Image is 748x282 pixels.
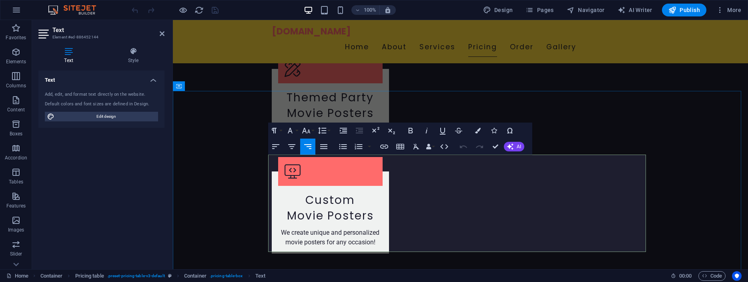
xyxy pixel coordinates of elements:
[6,271,28,281] a: Click to cancel selection. Double-click to open Pages
[716,6,741,14] span: More
[284,123,299,139] button: Font Family
[502,123,517,139] button: Special Characters
[5,155,27,161] p: Accordion
[698,271,726,281] button: Code
[45,101,158,108] div: Default colors and font sizes are defined in Design.
[403,123,418,139] button: Bold (Ctrl+B)
[363,5,376,15] h6: 100%
[366,139,373,155] button: Ordered List
[525,6,553,14] span: Pages
[7,107,25,113] p: Content
[40,271,266,281] nav: breadcrumb
[713,4,744,16] button: More
[75,271,104,281] span: Click to select. Double-click to edit
[409,139,424,155] button: Clear Formatting
[456,139,471,155] button: Undo (Ctrl+Z)
[614,4,656,16] button: AI Writer
[425,139,436,155] button: Data Bindings
[336,123,351,139] button: Increase Indent
[564,4,608,16] button: Navigator
[300,123,315,139] button: Font Size
[6,58,26,65] p: Elements
[522,4,557,16] button: Pages
[268,123,283,139] button: Paragraph Format
[685,273,686,279] span: :
[57,112,156,121] span: Edit design
[195,6,204,15] i: Reload page
[419,123,434,139] button: Italic (Ctrl+I)
[284,139,299,155] button: Align Center
[38,70,164,85] h4: Text
[451,123,466,139] button: Strikethrough
[384,123,399,139] button: Subscript
[732,271,742,281] button: Usercentrics
[38,47,102,64] h4: Text
[194,5,204,15] button: reload
[107,271,165,281] span: . preset-pricing-table-v3-default
[480,4,516,16] div: Design (Ctrl+Alt+Y)
[384,6,391,14] i: On resize automatically adjust zoom level to fit chosen device.
[6,203,26,209] p: Features
[435,123,450,139] button: Underline (Ctrl+U)
[662,4,706,16] button: Publish
[335,139,351,155] button: Unordered List
[488,139,503,155] button: Confirm (Ctrl+⏎)
[316,123,331,139] button: Line Height
[45,112,158,121] button: Edit design
[567,6,605,14] span: Navigator
[46,5,106,15] img: Editor Logo
[483,6,513,14] span: Design
[671,271,692,281] h6: Session time
[504,142,524,151] button: AI
[8,227,24,233] p: Images
[377,139,392,155] button: Insert Link
[178,5,188,15] button: Click here to leave preview mode and continue editing
[480,4,516,16] button: Design
[352,123,367,139] button: Decrease Indent
[6,83,26,89] p: Columns
[10,251,22,257] p: Slider
[9,179,23,185] p: Tables
[268,139,283,155] button: Align Left
[300,139,315,155] button: Align Right
[52,34,148,41] h3: Element #ed-886452144
[351,139,366,155] button: Ordered List
[368,123,383,139] button: Superscript
[702,271,722,281] span: Code
[679,271,692,281] span: 00 00
[618,6,652,14] span: AI Writer
[393,139,408,155] button: Insert Table
[210,271,243,281] span: . pricing-table-box
[255,271,265,281] span: Click to select. Double-click to edit
[45,91,158,98] div: Add, edit, and format text directly on the website.
[316,139,331,155] button: Align Justify
[472,139,487,155] button: Redo (Ctrl+Shift+Z)
[668,6,700,14] span: Publish
[351,5,380,15] button: 100%
[437,139,452,155] button: HTML
[52,26,164,34] h2: Text
[486,123,501,139] button: Icons
[40,271,63,281] span: Click to select. Double-click to edit
[517,144,521,149] span: AI
[10,131,23,137] p: Boxes
[6,34,26,41] p: Favorites
[168,274,172,278] i: This element is a customizable preset
[470,123,485,139] button: Colors
[102,47,164,64] h4: Style
[184,271,207,281] span: Click to select. Double-click to edit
